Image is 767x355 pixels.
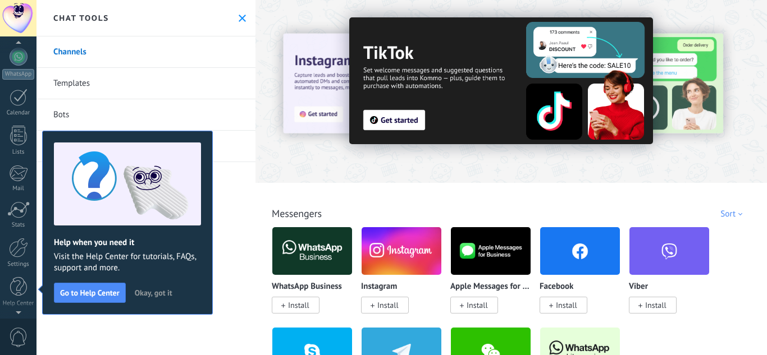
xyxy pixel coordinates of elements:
[540,224,620,278] img: facebook.png
[2,109,35,117] div: Calendar
[54,283,126,303] button: Go to Help Center
[450,227,540,327] div: Apple Messages for Business
[272,282,342,292] p: WhatsApp Business
[361,282,397,292] p: Instagram
[629,227,718,327] div: Viber
[645,300,666,310] span: Install
[2,300,35,307] div: Help Center
[36,99,255,131] a: Bots
[36,36,255,68] a: Channels
[720,209,746,219] div: Sort
[629,282,648,292] p: Viber
[2,185,35,192] div: Mail
[377,300,399,310] span: Install
[288,300,309,310] span: Install
[362,224,441,278] img: instagram.png
[54,251,201,274] span: Visit the Help Center for tutorials, FAQs, support and more.
[60,289,120,297] span: Go to Help Center
[361,227,450,327] div: Instagram
[130,284,177,301] button: Okay, got it
[272,227,361,327] div: WhatsApp Business
[2,222,35,229] div: Stats
[135,289,172,297] span: Okay, got it
[53,13,109,23] h2: Chat tools
[272,224,352,278] img: logo_main.png
[540,282,573,292] p: Facebook
[2,261,35,268] div: Settings
[450,282,531,292] p: Apple Messages for Business
[540,227,629,327] div: Facebook
[2,149,35,156] div: Lists
[349,17,653,144] img: Slide 2
[2,69,34,80] div: WhatsApp
[629,224,709,278] img: viber.png
[556,300,577,310] span: Install
[36,68,255,99] a: Templates
[467,300,488,310] span: Install
[451,224,531,278] img: logo_main.png
[54,237,201,248] h2: Help when you need it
